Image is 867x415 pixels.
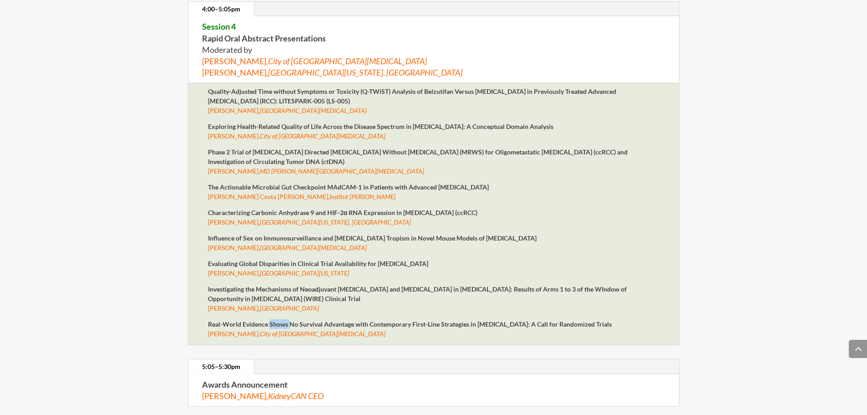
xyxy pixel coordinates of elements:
em: KidneyCAN CEO [268,391,324,401]
strong: Investigating the Mechanisms of Neoadjuvant [MEDICAL_DATA] and [MEDICAL_DATA] in [MEDICAL_DATA]: ... [208,285,627,302]
p: Moderated by [202,21,665,78]
span: [PERSON_NAME], [208,167,424,175]
strong: The Actionable Microbial Gut Checkpoint MAdCAM-1 in Patients with Advanced [MEDICAL_DATA] [208,183,489,191]
span: [PERSON_NAME], [208,304,319,312]
strong: Awards Announcement [202,379,288,389]
span: [PERSON_NAME], [208,107,367,114]
em: City of [GEOGRAPHIC_DATA][MEDICAL_DATA] [260,132,385,140]
span: [PERSON_NAME], [202,56,427,66]
strong: Influence of Sex on Immunosurveillance and [MEDICAL_DATA] Tropism in Novel Mouse Models of [MEDIC... [208,234,537,242]
strong: Quality-Adjusted Time without Symptoms or Toxicity (Q-TWiST) Analysis of Belzutifan Versus [MEDIC... [208,87,616,105]
span: [PERSON_NAME] Costa [PERSON_NAME], [208,193,395,200]
strong: Phase 2 Trial of [MEDICAL_DATA] Directed [MEDICAL_DATA] Without [MEDICAL_DATA] (MRWS) for Oligome... [208,148,628,165]
span: City of [GEOGRAPHIC_DATA][MEDICAL_DATA] [260,330,385,338]
em: [GEOGRAPHIC_DATA] [260,304,319,312]
strong: Characterizing Carbonic Anhydrase 9 and HIF-2α RNA Expression in [MEDICAL_DATA] (ccRCC) [208,209,478,216]
em: Institut [330,193,348,200]
em: [GEOGRAPHIC_DATA][MEDICAL_DATA] [260,244,367,251]
span: [PERSON_NAME], [208,330,260,338]
span: [PERSON_NAME], [208,244,367,251]
strong: Real-World Evidence Shows No Survival Advantage with Contemporary First-Line Strategies in [MEDIC... [208,320,612,328]
strong: Rapid Oral Abstract Presentations [202,21,326,43]
span: [PERSON_NAME], [202,391,324,401]
strong: Exploring Health-Related Quality of Life Across the Disease Spectrum in [MEDICAL_DATA]: A Concept... [208,123,553,130]
strong: Evaluating Global Disparities in Clinical Trial Availability for [MEDICAL_DATA] [208,260,428,267]
a: 4:00–5:05pm [188,2,254,16]
span: [PERSON_NAME], [202,67,462,77]
a: 5:05–5:30pm [188,359,254,374]
em: [GEOGRAPHIC_DATA][US_STATE] [260,269,349,277]
span: [PERSON_NAME], [208,132,385,140]
span: [PERSON_NAME], [208,218,411,226]
span: Session 4 [202,21,236,31]
em: City of [GEOGRAPHIC_DATA][MEDICAL_DATA] [268,56,427,66]
em: MD [PERSON_NAME][GEOGRAPHIC_DATA][MEDICAL_DATA] [260,167,424,175]
em: [GEOGRAPHIC_DATA][MEDICAL_DATA] [260,107,367,114]
em: [GEOGRAPHIC_DATA][US_STATE], [GEOGRAPHIC_DATA] [268,67,462,77]
em: [PERSON_NAME] [350,193,395,200]
em: [GEOGRAPHIC_DATA][US_STATE], [GEOGRAPHIC_DATA] [260,218,411,226]
span: [PERSON_NAME], [208,269,349,277]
